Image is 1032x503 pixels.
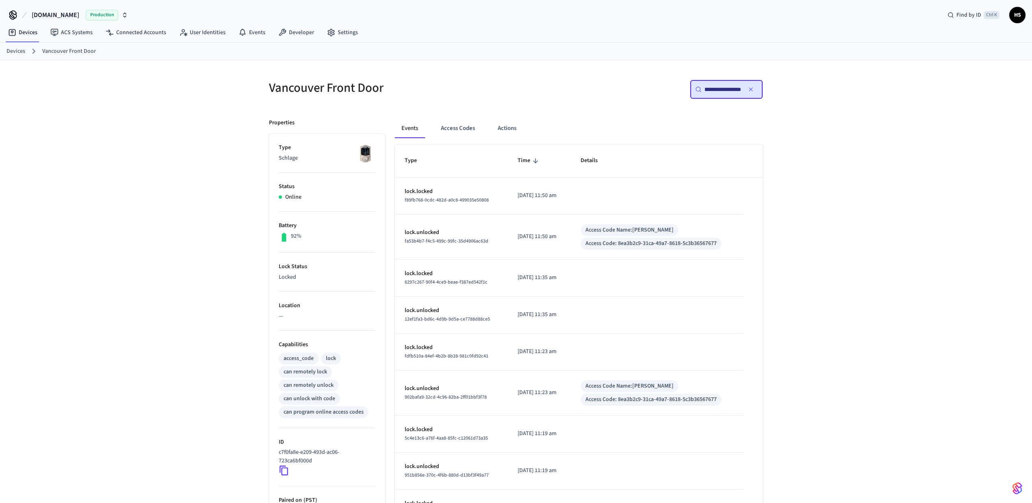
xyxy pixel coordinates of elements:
[86,10,118,20] span: Production
[279,221,375,230] p: Battery
[355,143,375,164] img: Schlage Sense Smart Deadbolt with Camelot Trim, Front
[941,8,1006,22] div: Find by IDCtrl K
[279,340,375,349] p: Capabilities
[1010,8,1025,22] span: HS
[405,462,498,471] p: lock.unlocked
[518,347,561,356] p: [DATE] 11:23 am
[405,197,489,204] span: f89fb768-0cdc-482d-a0c8-499035e50808
[585,226,674,234] div: Access Code Name: [PERSON_NAME]
[279,262,375,271] p: Lock Status
[434,119,481,138] button: Access Codes
[518,429,561,438] p: [DATE] 11:19 am
[518,191,561,200] p: [DATE] 11:50 am
[279,273,375,282] p: Locked
[405,238,488,245] span: fa53b4b7-f4c5-499c-99fc-35d4906ac63d
[321,25,364,40] a: Settings
[269,119,295,127] p: Properties
[518,232,561,241] p: [DATE] 11:50 am
[405,343,498,352] p: lock.locked
[405,279,488,286] span: 6297c267-90f4-4ce9-beae-f387ed542f1c
[405,394,487,401] span: 902bafa9-32cd-4c96-82ba-2ff01bbf3f78
[405,154,427,167] span: Type
[7,47,25,56] a: Devices
[518,388,561,397] p: [DATE] 11:23 am
[405,472,489,479] span: 951b856e-370c-4f6b-880d-d13bf3f49a77
[405,425,498,434] p: lock.locked
[44,25,99,40] a: ACS Systems
[285,193,301,202] p: Online
[279,312,375,321] p: —
[284,395,335,403] div: can unlock with code
[272,25,321,40] a: Developer
[173,25,232,40] a: User Identities
[405,353,488,360] span: fdfb510a-84ef-4b2b-8b28-981c0fd92c41
[279,154,375,163] p: Schlage
[395,119,425,138] button: Events
[279,438,375,447] p: ID
[405,384,498,393] p: lock.unlocked
[284,381,334,390] div: can remotely unlock
[279,448,372,465] p: c7f0fa8e-e209-493d-ac06-723ca6bf000d
[491,119,523,138] button: Actions
[405,435,488,442] span: 5c4e13c6-a76f-4aa8-85fc-c12061d73a35
[518,154,541,167] span: Time
[2,25,44,40] a: Devices
[395,119,763,138] div: ant example
[279,182,375,191] p: Status
[518,273,561,282] p: [DATE] 11:35 am
[99,25,173,40] a: Connected Accounts
[585,382,674,390] div: Access Code Name: [PERSON_NAME]
[284,368,327,376] div: can remotely lock
[518,310,561,319] p: [DATE] 11:35 am
[1009,7,1025,23] button: HS
[518,466,561,475] p: [DATE] 11:19 am
[326,354,336,363] div: lock
[269,80,511,96] h5: Vancouver Front Door
[284,408,364,416] div: can program online access codes
[291,232,301,241] p: 92%
[232,25,272,40] a: Events
[284,354,314,363] div: access_code
[585,239,717,248] div: Access Code: 8ea3b2c9-31ca-49a7-8618-5c3b36567677
[405,228,498,237] p: lock.unlocked
[956,11,981,19] span: Find by ID
[279,143,375,152] p: Type
[984,11,999,19] span: Ctrl K
[405,269,498,278] p: lock.locked
[279,301,375,310] p: Location
[585,395,717,404] div: Access Code: 8ea3b2c9-31ca-49a7-8618-5c3b36567677
[32,10,79,20] span: [DOMAIN_NAME]
[1012,482,1022,495] img: SeamLogoGradient.69752ec5.svg
[581,154,608,167] span: Details
[405,187,498,196] p: lock.locked
[405,316,490,323] span: 12ef1fa3-bd6c-4d9b-9d5a-ce7788d88ce5
[405,306,498,315] p: lock.unlocked
[42,47,96,56] a: Vancouver Front Door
